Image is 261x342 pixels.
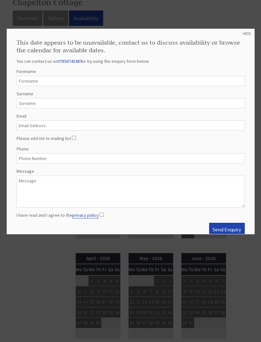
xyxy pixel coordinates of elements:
input: Forename [17,76,245,86]
label: Surname [17,91,245,97]
a: privacy policy [72,212,99,219]
input: Phone Number [17,153,245,164]
a: 07856745489 [58,58,82,64]
input: Email Address [17,120,245,131]
a: HIDE [243,31,251,36]
input: Surname [17,98,245,108]
label: Email [17,113,245,119]
label: Message [17,168,245,174]
label: Please add me to mailing list [17,135,71,141]
label: I have read and I agree to the [17,212,99,218]
p: You can contact us on or by using the enquiry form below: [17,58,245,64]
label: Phone [17,146,245,152]
h2: This date appears to be unavailable, contact us to discuss availability or browse the calendar fo... [17,39,245,54]
button: Send Enquiry [209,223,245,236]
label: Forename [17,69,245,74]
